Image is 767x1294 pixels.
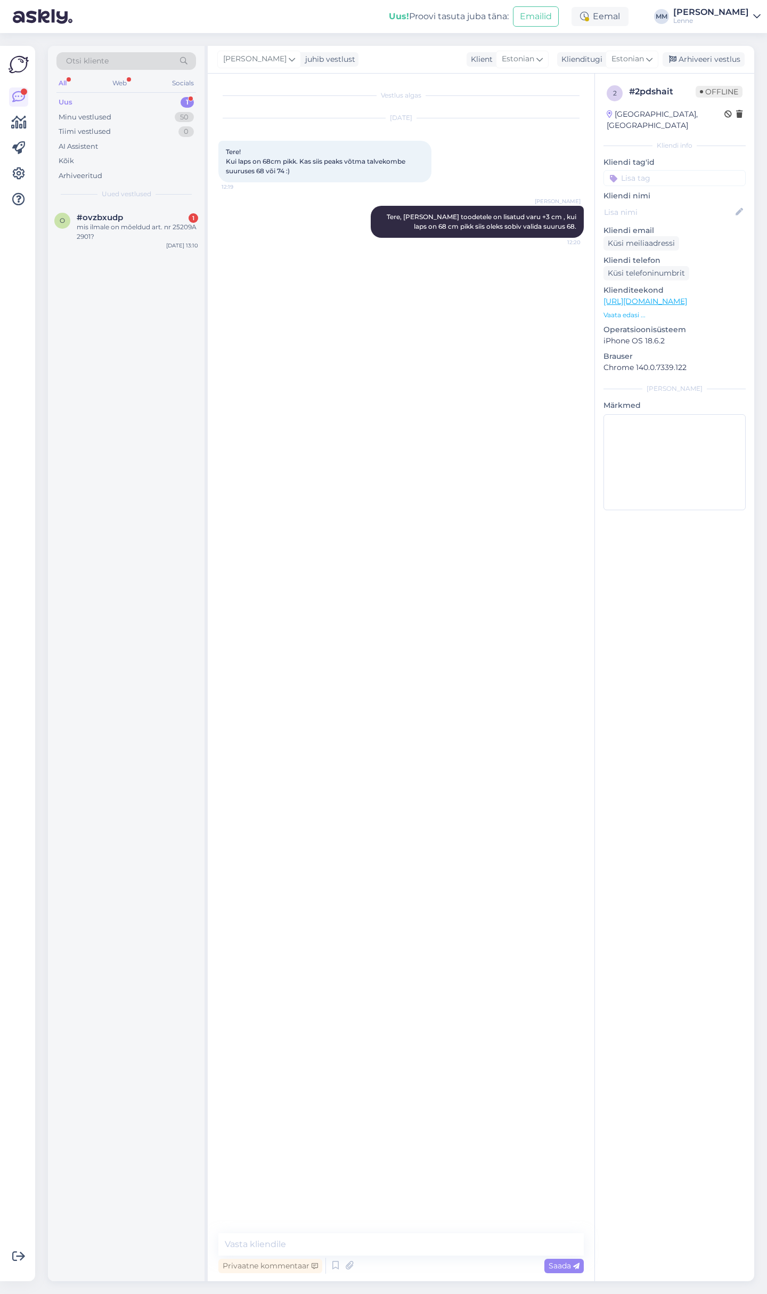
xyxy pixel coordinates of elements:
div: [DATE] [218,113,584,123]
div: Minu vestlused [59,112,111,123]
span: 2 [613,89,617,97]
b: Uus! [389,11,409,21]
div: [GEOGRAPHIC_DATA], [GEOGRAPHIC_DATA] [607,109,724,131]
div: Kõik [59,156,74,166]
p: Operatsioonisüsteem [603,324,746,335]
a: [PERSON_NAME]Lenne [673,8,761,25]
p: iPhone OS 18.6.2 [603,335,746,347]
div: Küsi meiliaadressi [603,236,679,251]
p: Vaata edasi ... [603,310,746,320]
span: o [60,216,65,224]
p: Märkmed [603,400,746,411]
div: Web [110,76,129,90]
span: Estonian [502,53,534,65]
p: Kliendi email [603,225,746,236]
div: Proovi tasuta juba täna: [389,10,509,23]
div: [DATE] 13:10 [166,242,198,250]
div: mis ilmale on mõeldud art. nr 25209A 2901? [77,222,198,242]
span: Offline [696,86,742,98]
div: Socials [170,76,196,90]
p: Klienditeekond [603,285,746,296]
div: Vestlus algas [218,91,584,100]
img: Askly Logo [9,54,29,75]
span: #ovzbxudp [77,213,123,222]
div: juhib vestlust [301,54,355,65]
div: 50 [175,112,194,123]
p: Chrome 140.0.7339.122 [603,362,746,373]
div: Tiimi vestlused [59,126,111,137]
div: AI Assistent [59,141,98,152]
div: [PERSON_NAME] [603,384,746,393]
div: Eemal [572,7,629,26]
div: Klient [467,54,493,65]
span: Uued vestlused [102,189,151,199]
div: Lenne [673,17,749,25]
a: [URL][DOMAIN_NAME] [603,296,687,306]
div: MM [654,9,669,24]
div: 1 [189,213,198,223]
div: [PERSON_NAME] [673,8,749,17]
span: Estonian [611,53,644,65]
div: Arhiveeritud [59,171,102,181]
span: Otsi kliente [66,55,109,67]
input: Lisa tag [603,170,746,186]
p: Kliendi nimi [603,190,746,202]
span: [PERSON_NAME] [223,53,287,65]
div: Klienditugi [557,54,602,65]
span: Saada [549,1261,580,1271]
span: Tere! Kui laps on 68cm pikk. Kas siis peaks võtma talvekombe suuruses 68 või 74 :) [226,148,407,175]
div: 1 [181,97,194,108]
button: Emailid [513,6,559,27]
div: Kliendi info [603,141,746,150]
span: Tere, [PERSON_NAME] toodetele on lisatud varu +3 cm , kui laps on 68 cm pikk siis oleks sobiv val... [387,213,578,230]
p: Kliendi tag'id [603,157,746,168]
div: Küsi telefoninumbrit [603,266,689,280]
input: Lisa nimi [604,206,733,218]
div: All [56,76,69,90]
span: 12:20 [541,238,581,246]
div: Arhiveeri vestlus [663,52,745,67]
div: Privaatne kommentaar [218,1259,322,1273]
p: Brauser [603,351,746,362]
div: # 2pdshait [629,85,696,98]
span: 12:19 [222,183,262,191]
div: 0 [178,126,194,137]
p: Kliendi telefon [603,255,746,266]
div: Uus [59,97,72,108]
span: [PERSON_NAME] [535,197,581,205]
